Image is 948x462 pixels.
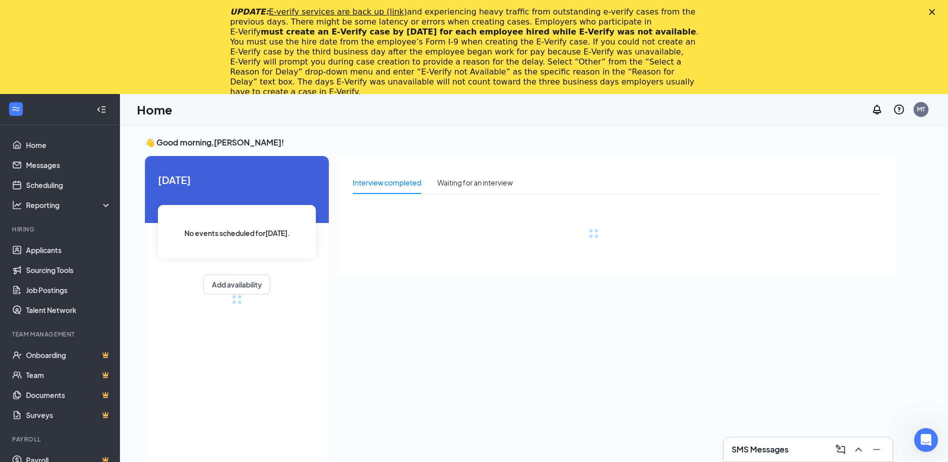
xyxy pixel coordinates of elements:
[230,7,407,16] i: UPDATE:
[917,105,925,113] div: MT
[12,435,109,443] div: Payroll
[11,104,21,114] svg: WorkstreamLogo
[12,200,22,210] svg: Analysis
[26,200,112,210] div: Reporting
[26,300,111,320] a: Talent Network
[871,103,883,115] svg: Notifications
[230,7,702,97] div: and experiencing heavy traffic from outstanding e-verify cases from the previous days. There migh...
[269,7,407,16] a: E-verify services are back up (link)
[914,428,938,452] iframe: Intercom live chat
[145,137,897,148] h3: 👋 Good morning, [PERSON_NAME] !
[137,101,172,118] h1: Home
[353,177,421,188] div: Interview completed
[26,280,111,300] a: Job Postings
[851,441,867,457] button: ChevronUp
[26,155,111,175] a: Messages
[232,294,242,304] div: loading meetings...
[732,444,789,455] h3: SMS Messages
[12,330,109,338] div: Team Management
[12,225,109,233] div: Hiring
[26,260,111,280] a: Sourcing Tools
[26,345,111,365] a: OnboardingCrown
[853,443,865,455] svg: ChevronUp
[26,405,111,425] a: SurveysCrown
[203,274,270,294] button: Add availability
[26,240,111,260] a: Applicants
[869,441,885,457] button: Minimize
[184,227,290,238] span: No events scheduled for [DATE] .
[26,365,111,385] a: TeamCrown
[26,385,111,405] a: DocumentsCrown
[437,177,513,188] div: Waiting for an interview
[833,441,849,457] button: ComposeMessage
[893,103,905,115] svg: QuestionInfo
[158,172,316,187] span: [DATE]
[261,27,696,36] b: must create an E‑Verify case by [DATE] for each employee hired while E‑Verify was not available
[96,104,106,114] svg: Collapse
[835,443,847,455] svg: ComposeMessage
[929,9,939,15] div: Close
[26,175,111,195] a: Scheduling
[26,135,111,155] a: Home
[871,443,883,455] svg: Minimize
